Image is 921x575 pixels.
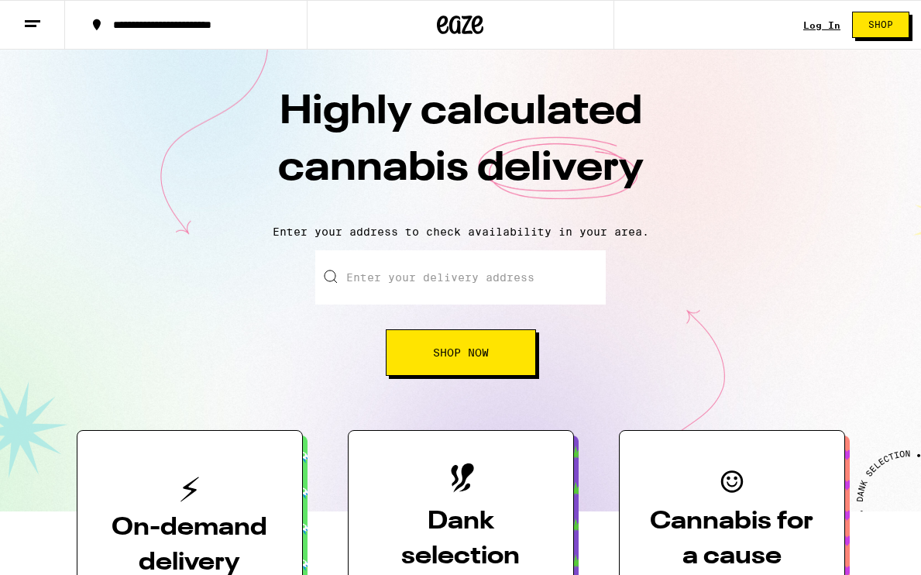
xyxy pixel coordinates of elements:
[868,20,893,29] span: Shop
[373,504,548,574] h3: Dank selection
[190,84,732,213] h1: Highly calculated cannabis delivery
[15,226,906,238] p: Enter your address to check availability in your area.
[852,12,909,38] button: Shop
[315,250,606,305] input: Enter your delivery address
[803,20,840,30] div: Log In
[386,329,536,376] button: Shop Now
[433,347,489,358] span: Shop Now
[644,504,820,574] h3: Cannabis for a cause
